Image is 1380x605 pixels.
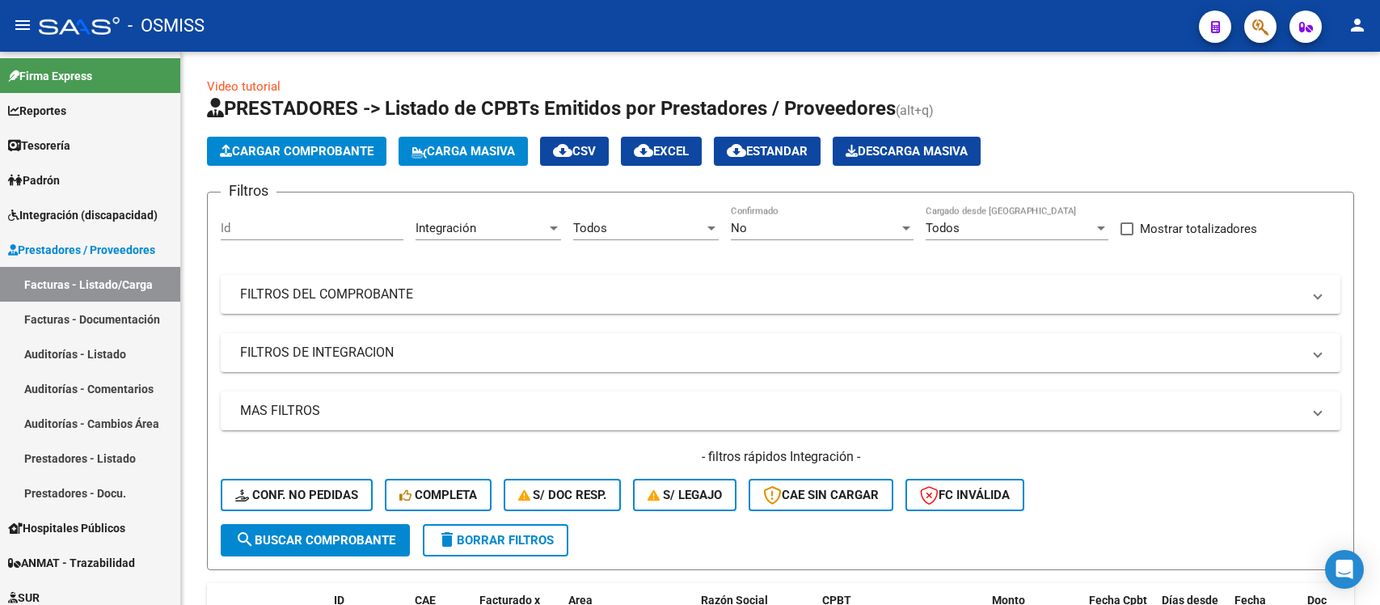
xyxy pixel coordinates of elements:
a: Video tutorial [207,79,281,94]
span: Mostrar totalizadores [1140,219,1257,239]
span: S/ legajo [648,488,722,502]
mat-panel-title: FILTROS DEL COMPROBANTE [240,286,1302,303]
mat-expansion-panel-header: MAS FILTROS [221,391,1340,430]
button: S/ Doc Resp. [504,479,622,511]
span: PRESTADORES -> Listado de CPBTs Emitidos por Prestadores / Proveedores [207,97,896,120]
mat-icon: person [1348,15,1367,35]
button: Descarga Masiva [833,137,981,166]
span: Estandar [727,144,808,159]
mat-panel-title: FILTROS DE INTEGRACION [240,344,1302,362]
span: Reportes [8,102,66,120]
span: Firma Express [8,67,92,85]
button: CSV [540,137,609,166]
span: CAE SIN CARGAR [763,488,879,502]
span: ANMAT - Trazabilidad [8,554,135,572]
button: EXCEL [621,137,702,166]
span: S/ Doc Resp. [518,488,607,502]
button: Estandar [714,137,821,166]
span: Borrar Filtros [437,533,554,548]
span: Conf. no pedidas [235,488,358,502]
mat-panel-title: MAS FILTROS [240,402,1302,420]
mat-icon: cloud_download [727,141,746,160]
span: - OSMISS [128,8,205,44]
span: CSV [553,144,596,159]
h4: - filtros rápidos Integración - [221,448,1340,466]
span: Padrón [8,171,60,189]
button: Cargar Comprobante [207,137,386,166]
span: Descarga Masiva [846,144,968,159]
mat-icon: cloud_download [553,141,572,160]
div: Open Intercom Messenger [1325,550,1364,589]
span: FC Inválida [920,488,1010,502]
span: Hospitales Públicos [8,519,125,537]
mat-icon: cloud_download [634,141,653,160]
span: Buscar Comprobante [235,533,395,548]
button: Conf. no pedidas [221,479,373,511]
span: Todos [926,221,960,235]
mat-expansion-panel-header: FILTROS DEL COMPROBANTE [221,275,1340,314]
button: Borrar Filtros [423,524,568,556]
span: No [731,221,747,235]
app-download-masive: Descarga masiva de comprobantes (adjuntos) [833,137,981,166]
button: CAE SIN CARGAR [749,479,893,511]
button: Carga Masiva [399,137,528,166]
span: Cargar Comprobante [220,144,373,159]
button: S/ legajo [633,479,736,511]
span: Integración (discapacidad) [8,206,158,224]
button: Buscar Comprobante [221,524,410,556]
span: Integración [416,221,476,235]
span: Carga Masiva [411,144,515,159]
h3: Filtros [221,180,276,202]
span: Completa [399,488,477,502]
mat-icon: delete [437,530,457,549]
button: FC Inválida [905,479,1024,511]
mat-icon: menu [13,15,32,35]
span: Prestadores / Proveedores [8,241,155,259]
mat-icon: search [235,530,255,549]
span: Tesorería [8,137,70,154]
span: Todos [573,221,607,235]
span: EXCEL [634,144,689,159]
span: (alt+q) [896,103,934,118]
mat-expansion-panel-header: FILTROS DE INTEGRACION [221,333,1340,372]
button: Completa [385,479,492,511]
